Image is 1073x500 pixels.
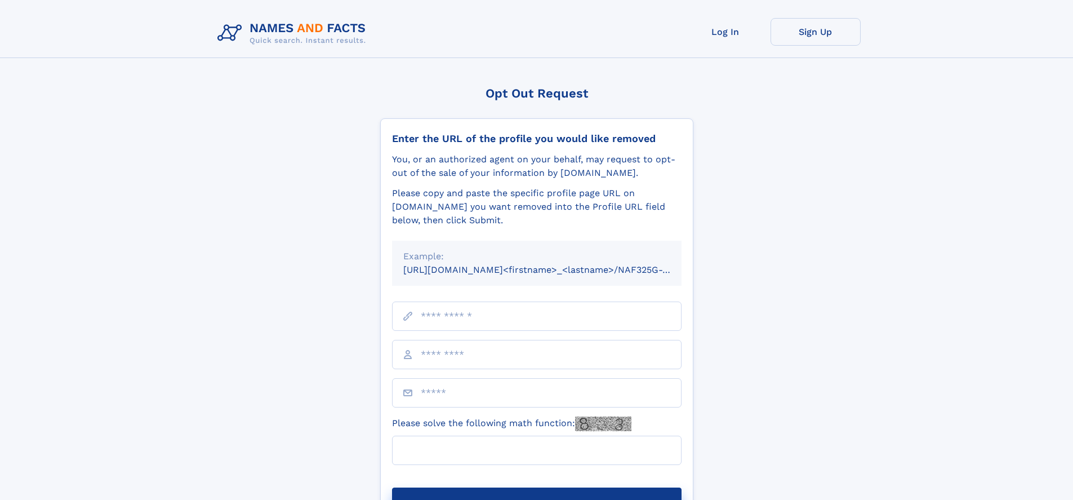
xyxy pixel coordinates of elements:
[392,132,682,145] div: Enter the URL of the profile you would like removed
[392,153,682,180] div: You, or an authorized agent on your behalf, may request to opt-out of the sale of your informatio...
[380,86,693,100] div: Opt Out Request
[213,18,375,48] img: Logo Names and Facts
[680,18,771,46] a: Log In
[403,250,670,263] div: Example:
[392,417,631,431] label: Please solve the following math function:
[403,264,703,275] small: [URL][DOMAIN_NAME]<firstname>_<lastname>/NAF325G-xxxxxxxx
[392,187,682,227] div: Please copy and paste the specific profile page URL on [DOMAIN_NAME] you want removed into the Pr...
[771,18,861,46] a: Sign Up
